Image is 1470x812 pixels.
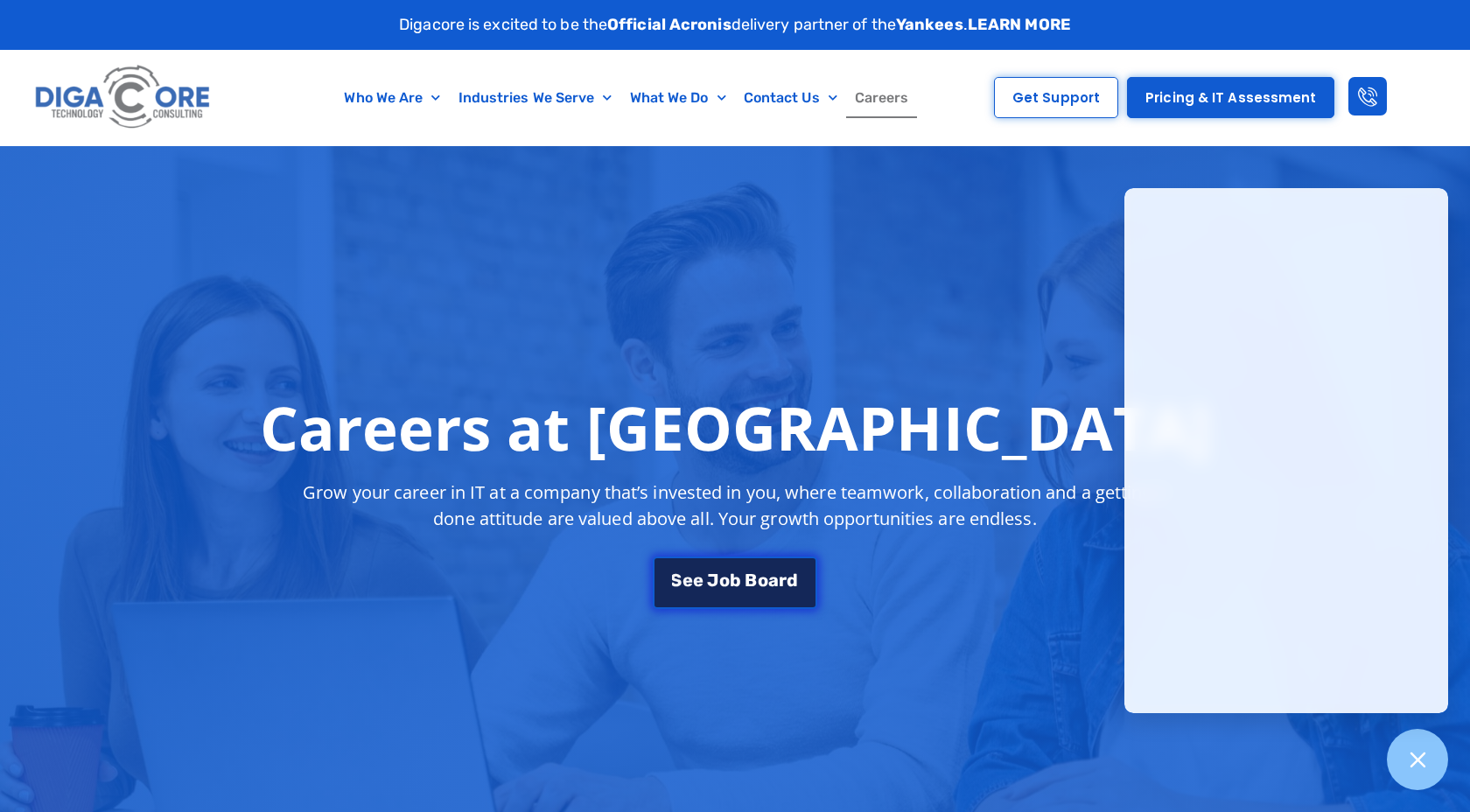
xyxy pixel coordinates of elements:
span: d [787,571,798,589]
span: e [682,571,693,589]
span: o [758,571,768,589]
p: Digacore is excited to be the delivery partner of the . [399,13,1071,37]
span: Pricing & IT Assessment [1145,91,1316,104]
nav: Menu [292,78,961,118]
a: Get Support [994,77,1118,118]
a: What We Do [621,78,735,118]
a: LEARN MORE [968,15,1071,34]
img: Digacore logo 1 [31,59,216,136]
span: S [670,571,682,589]
a: Careers [846,78,918,118]
span: e [693,571,703,589]
span: B [745,571,757,589]
p: Grow your career in IT at a company that’s invested in you, where teamwork, collaboration and a g... [287,479,1183,532]
span: a [768,571,779,589]
iframe: Chatgenie Messenger [1124,188,1448,713]
a: Who We Are [335,78,449,118]
span: o [719,571,730,589]
span: J [707,571,718,589]
span: r [779,571,787,589]
a: Contact Us [735,78,846,118]
a: See Job Board [653,556,817,609]
strong: Yankees [896,15,963,34]
h1: Careers at [GEOGRAPHIC_DATA] [260,392,1211,462]
a: Pricing & IT Assessment [1127,77,1334,118]
span: Get Support [1012,91,1100,104]
span: b [730,571,741,589]
strong: Official Acronis [607,15,731,34]
a: Industries We Serve [450,78,621,118]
